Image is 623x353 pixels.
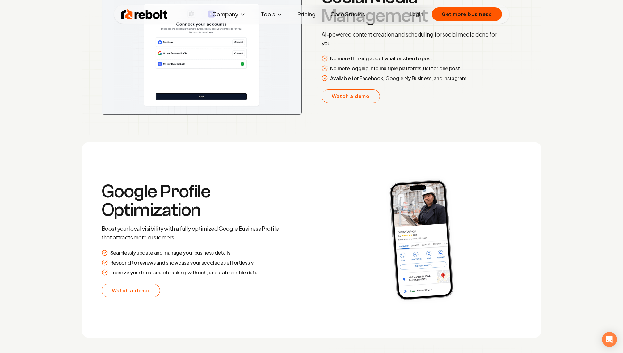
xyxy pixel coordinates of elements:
p: Boost your local visibility with a fully optimized Google Business Profile that attracts more cus... [102,224,280,242]
p: Available for Facebook, Google My Business, and Instagram [330,75,466,82]
a: Login [410,11,423,18]
button: Company [207,8,251,20]
a: Pricing [293,8,321,20]
p: Improve your local search ranking with rich, accurate profile data [110,269,258,276]
a: Watch a demo [102,284,160,297]
button: Get more business [432,7,502,21]
button: Tools [256,8,288,20]
a: Case Studies [326,8,370,20]
h3: Google Profile Optimization [102,182,280,219]
div: Open Intercom Messenger [602,332,617,347]
img: Rebolt Logo [121,8,168,20]
p: Seamlessly update and manage your business details [110,249,230,256]
p: No more thinking about what or when to post [330,55,432,62]
p: No more logging into multiple platforms just for one post [330,65,460,72]
p: AI-powered content creation and scheduling for social media done for you [322,30,499,47]
p: Respond to reviews and showcase your accolades effortlessly [110,259,254,266]
img: Social Preview [322,162,522,318]
a: Watch a demo [322,89,380,103]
